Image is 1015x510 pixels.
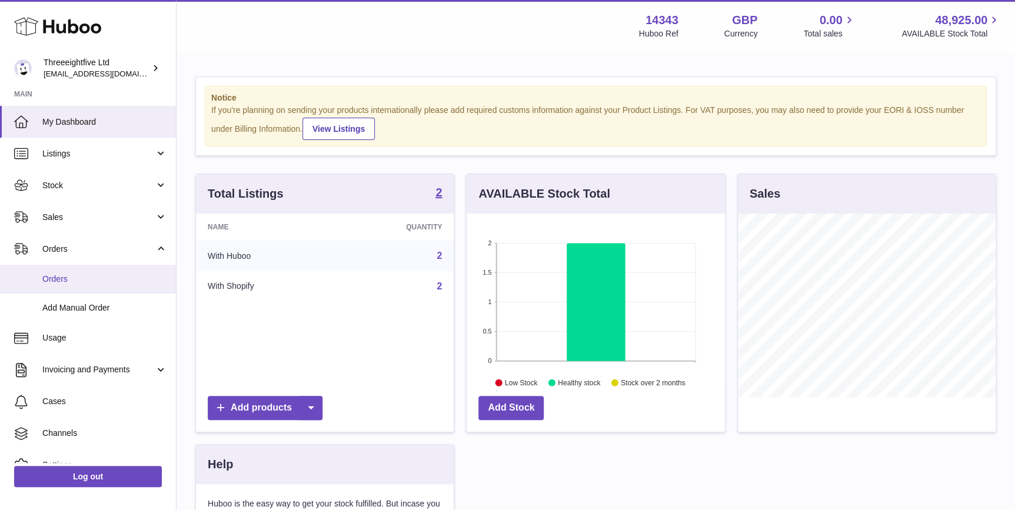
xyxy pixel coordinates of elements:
td: With Shopify [196,271,335,302]
a: Add products [208,396,322,420]
text: 1.5 [483,269,492,276]
a: Add Stock [478,396,544,420]
div: Huboo Ref [639,28,678,39]
a: 2 [437,281,442,291]
h3: AVAILABLE Stock Total [478,186,610,202]
div: If you're planning on sending your products internationally please add required customs informati... [211,105,980,140]
span: Usage [42,332,167,344]
h3: Sales [750,186,780,202]
span: Channels [42,428,167,439]
text: 1 [488,298,492,305]
a: 0.00 Total sales [803,12,856,39]
img: internalAdmin-14343@internal.huboo.com [14,59,32,77]
span: Listings [42,148,155,159]
span: Invoicing and Payments [42,364,155,375]
span: Orders [42,244,155,255]
div: Threeeightfive Ltd [44,57,149,79]
strong: GBP [732,12,757,28]
span: AVAILABLE Stock Total [901,28,1001,39]
a: View Listings [302,118,375,140]
div: Currency [724,28,758,39]
span: Total sales [803,28,856,39]
span: Sales [42,212,155,223]
h3: Total Listings [208,186,284,202]
span: My Dashboard [42,116,167,128]
span: Cases [42,396,167,407]
text: Stock over 2 months [621,378,685,386]
a: 2 [435,186,442,201]
a: 2 [437,251,442,261]
span: Settings [42,459,167,471]
a: Log out [14,466,162,487]
span: Orders [42,274,167,285]
strong: 2 [435,186,442,198]
span: 48,925.00 [935,12,987,28]
strong: 14343 [645,12,678,28]
span: Stock [42,180,155,191]
span: [EMAIL_ADDRESS][DOMAIN_NAME] [44,69,173,78]
th: Name [196,214,335,241]
span: Add Manual Order [42,302,167,314]
text: Low Stock [505,378,538,386]
h3: Help [208,456,233,472]
text: 2 [488,239,492,246]
a: 48,925.00 AVAILABLE Stock Total [901,12,1001,39]
td: With Huboo [196,241,335,271]
text: 0 [488,357,492,364]
text: 0.5 [483,328,492,335]
text: Healthy stock [558,378,601,386]
span: 0.00 [820,12,843,28]
strong: Notice [211,92,980,104]
th: Quantity [335,214,454,241]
